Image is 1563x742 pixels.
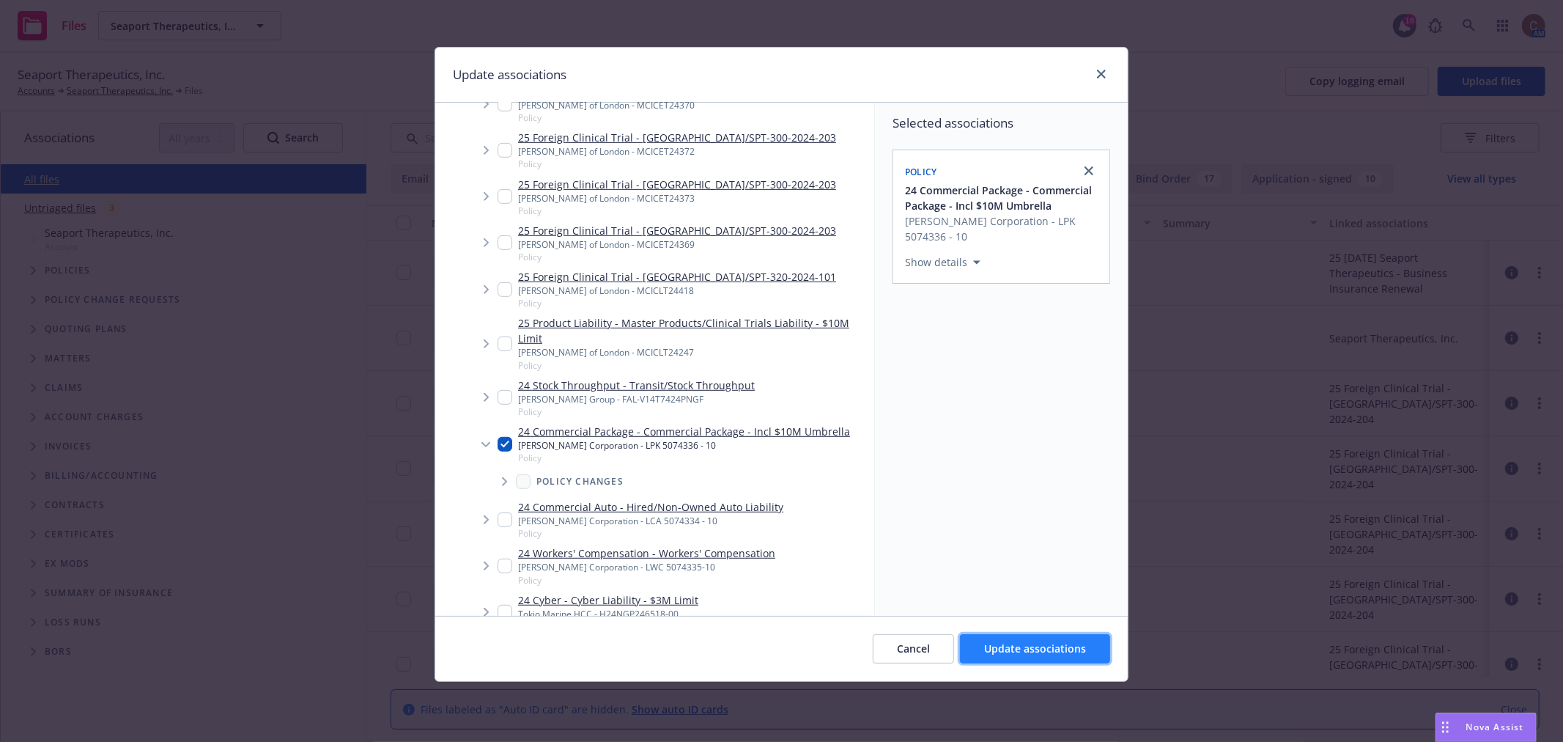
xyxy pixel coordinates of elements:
span: Policy [518,452,850,464]
h1: Update associations [453,65,566,84]
span: Update associations [984,642,1086,655]
span: Policy [518,527,783,540]
a: 24 Cyber - Cyber Liability - $3M Limit [518,592,698,608]
a: 25 Foreign Clinical Trial - [GEOGRAPHIC_DATA]/SPT-300-2024-203 [518,130,836,145]
span: Policy [518,111,836,124]
span: Policy [518,405,755,418]
div: [PERSON_NAME] of London - MCICLT24247 [518,346,868,359]
span: Policy [518,359,868,372]
a: 25 Foreign Clinical Trial - [GEOGRAPHIC_DATA]/SPT-300-2024-203 [518,223,836,238]
a: 24 Commercial Package - Commercial Package - Incl $10M Umbrella [518,424,850,439]
div: [PERSON_NAME] Corporation - LWC 5074335-10 [518,561,775,573]
div: [PERSON_NAME] Corporation - LCA 5074334 - 10 [518,515,783,527]
span: Nova Assist [1466,721,1524,733]
a: 24 Commercial Auto - Hired/Non-Owned Auto Liability [518,499,783,515]
a: 25 Product Liability - Master Products/Clinical Trials Liability - $10M Limit [518,315,868,346]
div: [PERSON_NAME] of London - MCICET24369 [518,238,836,251]
div: Drag to move [1436,713,1455,741]
button: Nova Assist [1435,713,1537,742]
span: Policy [518,205,836,217]
div: [PERSON_NAME] Group - FAL-V14T7424PNGF [518,393,755,405]
div: [PERSON_NAME] Corporation - LPK 5074336 - 10 [518,439,850,452]
span: Selected associations [893,114,1110,132]
span: Policy [518,574,775,587]
a: 25 Foreign Clinical Trial - [GEOGRAPHIC_DATA]/SPT-300-2024-203 [518,177,836,192]
button: Show details [899,254,986,271]
span: Policy changes [536,477,624,486]
div: [PERSON_NAME] of London - MCICET24373 [518,192,836,205]
a: 24 Workers' Compensation - Workers' Compensation [518,546,775,561]
div: [PERSON_NAME] of London - MCICET24370 [518,99,836,111]
div: [PERSON_NAME] of London - MCICET24372 [518,145,836,158]
button: Cancel [873,634,954,664]
div: Tokio Marine HCC - H24NGP246518-00 [518,608,698,620]
a: close [1093,65,1110,83]
a: close [1080,162,1098,180]
span: Policy [905,166,937,178]
span: Policy [518,251,836,263]
span: Policy [518,158,836,170]
a: 24 Stock Throughput - Transit/Stock Throughput [518,378,755,393]
button: 24 Commercial Package - Commercial Package - Incl $10M Umbrella [905,183,1101,213]
div: [PERSON_NAME] of London - MCICLT24418 [518,284,836,297]
span: Cancel [897,642,930,655]
button: Update associations [960,634,1110,664]
span: Policy [518,297,836,309]
span: [PERSON_NAME] Corporation - LPK 5074336 - 10 [905,213,1101,244]
a: 25 Foreign Clinical Trial - [GEOGRAPHIC_DATA]/SPT-320-2024-101 [518,269,836,284]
